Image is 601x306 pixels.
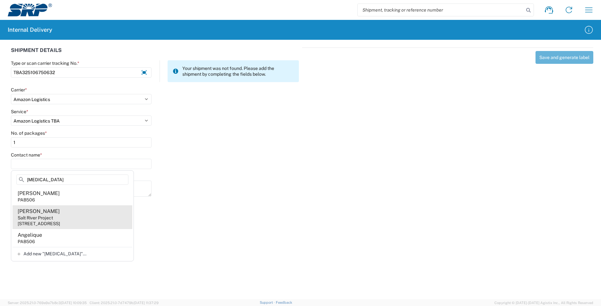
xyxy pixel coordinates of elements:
label: No. of packages [11,130,47,136]
img: srp [8,4,52,16]
a: Support [260,301,276,304]
label: Service [11,109,28,115]
span: Your shipment was not found. Please add the shipment by completing the fields below. [182,65,294,77]
input: Shipment, tracking or reference number [358,4,524,16]
span: Add new "[MEDICAL_DATA]"... [23,251,86,257]
a: Feedback [276,301,292,304]
div: PAB506 [18,197,35,203]
label: Type or scan carrier tracking No. [11,60,79,66]
label: Contact name [11,152,42,158]
span: Client: 2025.21.0-7d7479b [90,301,159,305]
div: [STREET_ADDRESS] [18,221,60,226]
span: [DATE] 11:37:29 [134,301,159,305]
div: SHIPMENT DETAILS [11,47,299,60]
div: [PERSON_NAME] [18,190,60,197]
div: PAB506 [18,239,35,244]
div: [PERSON_NAME] [18,208,60,215]
span: [DATE] 10:09:35 [61,301,87,305]
div: Angelique [18,232,42,239]
h2: Internal Delivery [8,26,52,34]
div: Salt River Project [18,215,53,221]
span: Server: 2025.21.0-769a9a7b8c3 [8,301,87,305]
label: Carrier [11,87,27,93]
span: Copyright © [DATE]-[DATE] Agistix Inc., All Rights Reserved [494,300,593,306]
